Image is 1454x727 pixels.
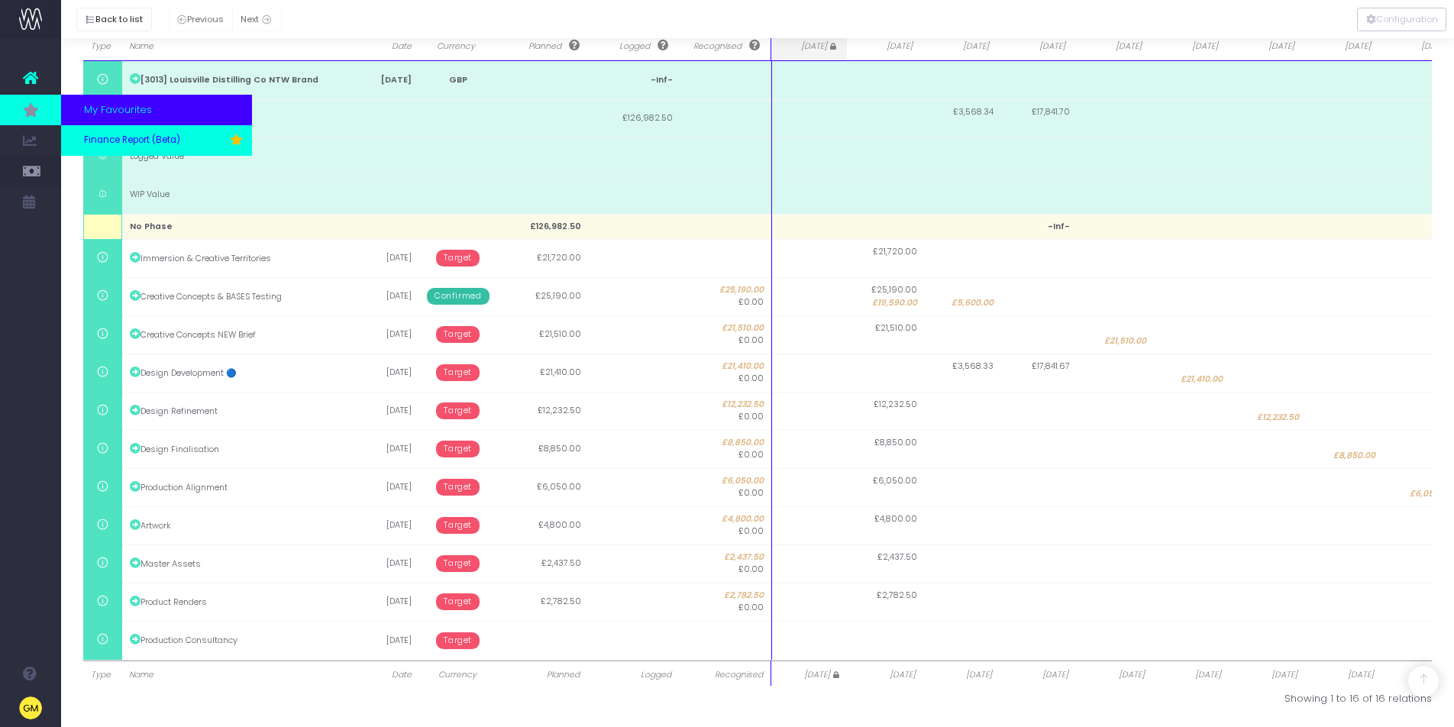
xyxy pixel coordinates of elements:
[688,551,764,564] span: £2,437.50
[688,360,764,373] span: £21,410.00
[129,40,340,53] span: Name
[688,437,764,449] span: £8,850.00
[738,411,764,423] span: £0.00
[687,669,763,681] span: Recognised
[436,402,480,419] span: Target
[738,487,764,499] span: £0.00
[232,8,281,31] button: Next
[19,696,42,719] img: images/default_profile_image.png
[121,277,351,315] td: Creative Concepts & BASES Testing
[351,506,419,544] td: [DATE]
[874,399,917,411] span: £12,232.50
[877,590,917,602] span: £2,782.50
[1389,40,1447,53] span: [DATE]
[1048,221,1070,233] span: -Inf-
[688,284,764,296] span: £25,190.00
[874,513,917,525] span: £4,800.00
[497,506,589,544] td: £4,800.00
[497,430,589,468] td: £8,850.00
[91,40,111,53] span: Type
[595,669,671,681] span: Logged
[506,40,580,53] span: Planned
[121,430,351,468] td: Design Finalisation
[436,517,480,534] span: Target
[121,176,351,214] td: WIP Value
[595,40,668,53] span: Logged
[688,513,764,525] span: £4,800.00
[738,334,764,347] span: £0.00
[1313,669,1374,681] span: [DATE]
[1357,8,1446,31] div: Vertical button group
[76,8,152,31] button: Back to list
[738,449,764,461] span: £0.00
[1160,669,1221,681] span: [DATE]
[351,61,419,99] td: [DATE]
[931,40,989,53] span: [DATE]
[436,326,480,343] span: Target
[931,669,992,681] span: [DATE]
[427,669,488,681] span: Currency
[855,40,913,53] span: [DATE]
[121,468,351,506] td: Production Alignment
[738,525,764,538] span: £0.00
[1160,40,1218,53] span: [DATE]
[1032,360,1070,373] span: £17,841.67
[121,239,351,277] td: Immersion & Creative Territories
[738,564,764,576] span: £0.00
[436,593,480,610] span: Target
[121,506,351,544] td: Artwork
[497,214,589,239] td: £126,982.50
[351,239,419,277] td: [DATE]
[436,250,480,267] span: Target
[419,61,496,99] td: GBP
[497,583,589,621] td: £2,782.50
[427,40,485,53] span: Currency
[1181,373,1223,386] span: £21,410.00
[351,468,419,506] td: [DATE]
[129,669,343,681] span: Name
[497,392,589,430] td: £12,232.50
[497,239,589,277] td: £21,720.00
[688,475,764,487] span: £6,050.00
[497,354,589,392] td: £21,410.00
[84,134,180,147] span: Finance Report (Beta)
[121,544,351,583] td: Master Assets
[1104,335,1146,347] span: £21,510.00
[351,354,419,392] td: [DATE]
[687,40,760,53] span: Recognised
[738,373,764,385] span: £0.00
[121,315,351,354] td: Creative Concepts NEW Brief
[952,360,994,373] span: £3,568.33
[351,277,419,315] td: [DATE]
[738,296,764,309] span: £0.00
[1357,8,1446,31] button: Configuration
[351,430,419,468] td: [DATE]
[855,669,916,681] span: [DATE]
[351,583,419,621] td: [DATE]
[1410,488,1452,500] span: £6,050.00
[121,137,351,176] td: Logged Value
[1389,669,1450,681] span: [DATE]
[1236,669,1297,681] span: [DATE]
[121,392,351,430] td: Design Refinement
[351,544,419,583] td: [DATE]
[436,632,480,649] span: Target
[1084,669,1145,681] span: [DATE]
[871,284,917,296] span: £25,190.00
[436,441,480,457] span: Target
[925,99,1001,137] td: £3,568.34
[873,475,917,487] span: £6,050.00
[1001,99,1078,137] td: £17,841.70
[121,61,351,99] td: [3013] Louisville Distilling Co NTW Brand
[351,621,419,659] td: [DATE]
[1007,40,1065,53] span: [DATE]
[436,364,480,381] span: Target
[358,669,412,681] span: Date
[1084,40,1142,53] span: [DATE]
[61,125,252,156] a: Finance Report (Beta)
[351,315,419,354] td: [DATE]
[779,669,840,681] span: [DATE]
[688,322,764,334] span: £21,510.00
[351,392,419,430] td: [DATE]
[91,669,114,681] span: Type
